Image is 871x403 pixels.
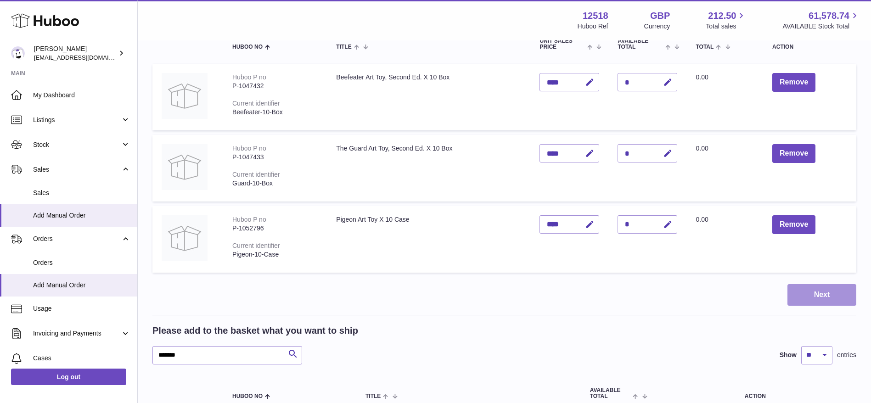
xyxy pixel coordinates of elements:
[232,73,266,81] div: Huboo P no
[11,369,126,385] a: Log out
[33,258,130,267] span: Orders
[232,44,263,50] span: Huboo no
[232,171,280,178] div: Current identifier
[232,145,266,152] div: Huboo P no
[162,144,208,190] img: The Guard Art Toy, Second Ed. X 10 Box
[327,64,530,130] td: Beefeater Art Toy, Second Ed. X 10 Box
[782,10,860,31] a: 61,578.74 AVAILABLE Stock Total
[837,351,856,359] span: entries
[11,46,25,60] img: internalAdmin-12518@internal.huboo.com
[33,354,130,363] span: Cases
[33,281,130,290] span: Add Manual Order
[33,140,121,149] span: Stock
[809,10,849,22] span: 61,578.74
[33,189,130,197] span: Sales
[706,10,747,31] a: 212.50 Total sales
[787,284,856,306] button: Next
[644,22,670,31] div: Currency
[578,22,608,31] div: Huboo Ref
[33,116,121,124] span: Listings
[33,91,130,100] span: My Dashboard
[336,44,351,50] span: Title
[618,38,663,50] span: AVAILABLE Total
[590,387,631,399] span: AVAILABLE Total
[696,145,708,152] span: 0.00
[583,10,608,22] strong: 12518
[33,304,130,313] span: Usage
[34,45,117,62] div: [PERSON_NAME]
[696,73,708,81] span: 0.00
[708,10,736,22] span: 212.50
[780,351,797,359] label: Show
[539,38,585,50] span: Unit Sales Price
[696,216,708,223] span: 0.00
[232,224,318,233] div: P-1052796
[706,22,747,31] span: Total sales
[772,73,815,92] button: Remove
[782,22,860,31] span: AVAILABLE Stock Total
[232,82,318,90] div: P-1047432
[650,10,670,22] strong: GBP
[772,144,815,163] button: Remove
[33,165,121,174] span: Sales
[152,325,358,337] h2: Please add to the basket what you want to ship
[232,100,280,107] div: Current identifier
[232,179,318,188] div: Guard-10-Box
[34,54,135,61] span: [EMAIL_ADDRESS][DOMAIN_NAME]
[33,235,121,243] span: Orders
[33,329,121,338] span: Invoicing and Payments
[327,206,530,273] td: Pigeon Art Toy X 10 Case
[696,44,714,50] span: Total
[772,215,815,234] button: Remove
[33,211,130,220] span: Add Manual Order
[232,216,266,223] div: Huboo P no
[327,135,530,201] td: The Guard Art Toy, Second Ed. X 10 Box
[232,250,318,259] div: Pigeon-10-Case
[232,153,318,162] div: P-1047433
[162,215,208,261] img: Pigeon Art Toy X 10 Case
[232,393,263,399] span: Huboo no
[772,44,847,50] div: Action
[162,73,208,119] img: Beefeater Art Toy, Second Ed. X 10 Box
[232,242,280,249] div: Current identifier
[232,108,318,117] div: Beefeater-10-Box
[365,393,381,399] span: Title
